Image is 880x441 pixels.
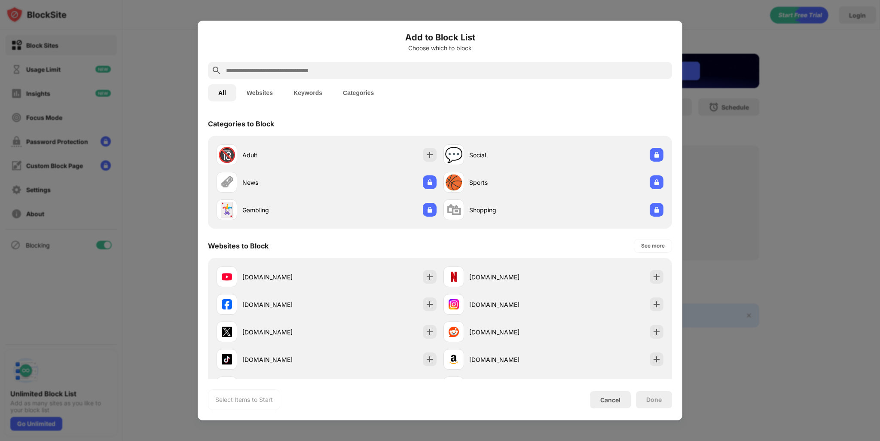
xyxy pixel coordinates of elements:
[242,150,327,159] div: Adult
[236,84,283,101] button: Websites
[449,327,459,337] img: favicons
[469,300,553,309] div: [DOMAIN_NAME]
[469,273,553,282] div: [DOMAIN_NAME]
[445,146,463,164] div: 💬
[242,300,327,309] div: [DOMAIN_NAME]
[208,45,672,52] div: Choose which to block
[469,178,553,187] div: Sports
[449,299,459,309] img: favicons
[469,328,553,337] div: [DOMAIN_NAME]
[222,327,232,337] img: favicons
[242,273,327,282] div: [DOMAIN_NAME]
[469,355,553,364] div: [DOMAIN_NAME]
[242,355,327,364] div: [DOMAIN_NAME]
[242,328,327,337] div: [DOMAIN_NAME]
[242,205,327,214] div: Gambling
[646,396,662,403] div: Done
[449,354,459,364] img: favicons
[449,272,459,282] img: favicons
[220,174,234,191] div: 🗞
[208,119,274,128] div: Categories to Block
[445,174,463,191] div: 🏀
[600,396,620,404] div: Cancel
[218,201,236,219] div: 🃏
[222,354,232,364] img: favicons
[641,242,665,250] div: See more
[242,178,327,187] div: News
[208,31,672,44] h6: Add to Block List
[208,242,269,250] div: Websites to Block
[208,84,236,101] button: All
[469,150,553,159] div: Social
[333,84,384,101] button: Categories
[211,65,222,76] img: search.svg
[283,84,333,101] button: Keywords
[215,395,273,404] div: Select Items to Start
[446,201,461,219] div: 🛍
[222,299,232,309] img: favicons
[469,205,553,214] div: Shopping
[222,272,232,282] img: favicons
[218,146,236,164] div: 🔞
